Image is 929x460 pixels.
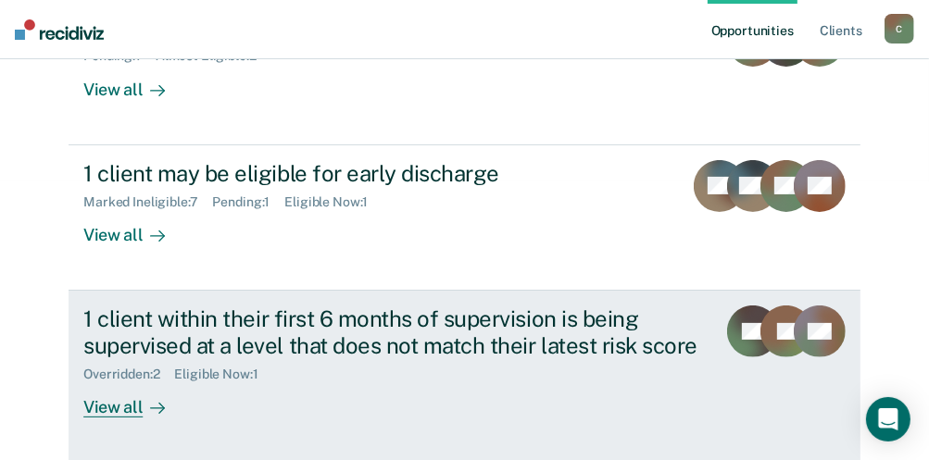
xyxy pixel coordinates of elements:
[83,381,187,417] div: View all
[83,194,212,210] div: Marked Ineligible : 7
[284,194,383,210] div: Eligible Now : 1
[15,19,104,40] img: Recidiviz
[175,367,273,382] div: Eligible Now : 1
[69,145,860,291] a: 1 client may be eligible for early dischargeMarked Ineligible:7Pending:1Eligible Now:1View all
[83,209,187,245] div: View all
[83,160,668,187] div: 1 client may be eligible for early discharge
[866,397,910,441] div: Open Intercom Messenger
[83,305,701,359] div: 1 client within their first 6 months of supervision is being supervised at a level that does not ...
[83,64,187,100] div: View all
[213,194,285,210] div: Pending : 1
[83,367,174,382] div: Overridden : 2
[885,14,914,44] button: C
